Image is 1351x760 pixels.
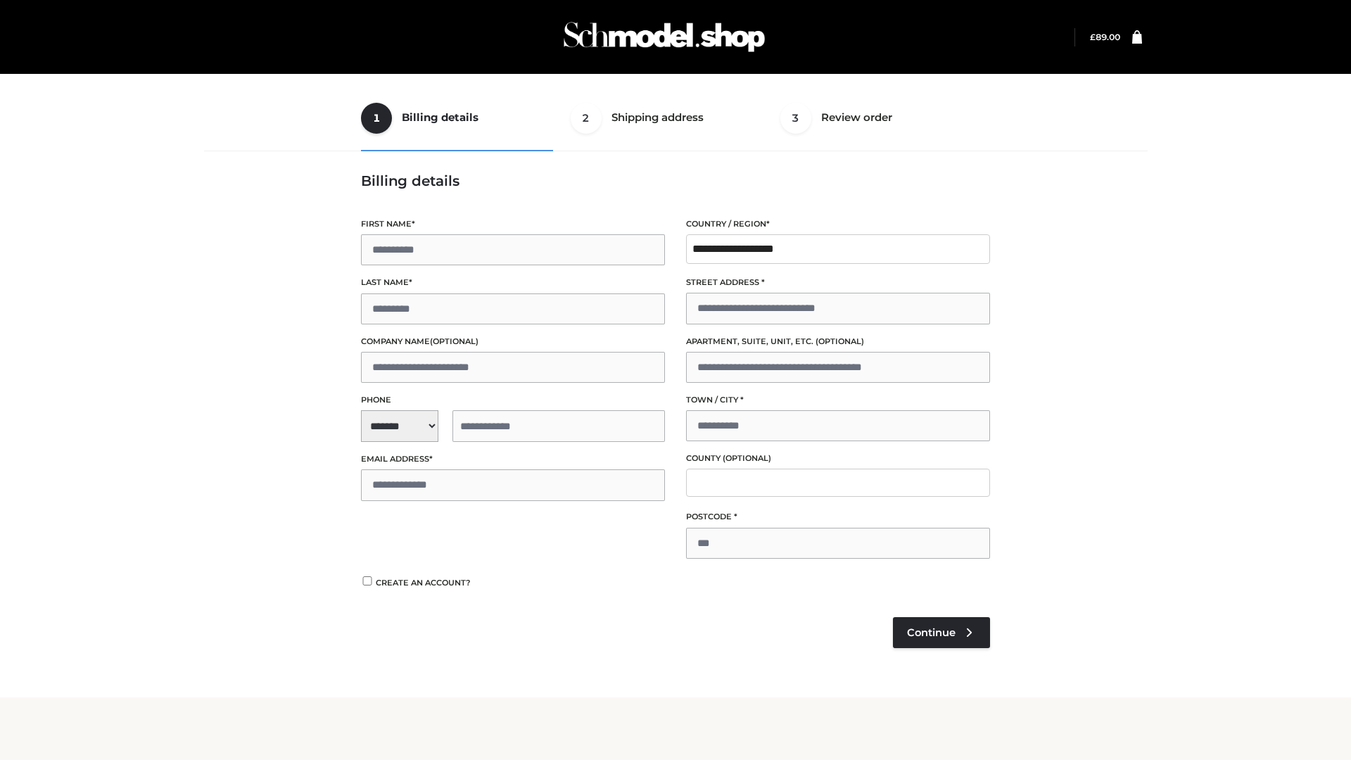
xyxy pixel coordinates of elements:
[361,452,665,466] label: Email address
[559,9,770,65] img: Schmodel Admin 964
[893,617,990,648] a: Continue
[361,276,665,289] label: Last name
[1090,32,1096,42] span: £
[686,276,990,289] label: Street address
[816,336,864,346] span: (optional)
[361,393,665,407] label: Phone
[686,335,990,348] label: Apartment, suite, unit, etc.
[361,217,665,231] label: First name
[686,393,990,407] label: Town / City
[1090,32,1120,42] a: £89.00
[686,510,990,524] label: Postcode
[376,578,471,588] span: Create an account?
[686,217,990,231] label: Country / Region
[361,172,990,189] h3: Billing details
[361,576,374,585] input: Create an account?
[907,626,956,639] span: Continue
[1090,32,1120,42] bdi: 89.00
[430,336,478,346] span: (optional)
[361,335,665,348] label: Company name
[723,453,771,463] span: (optional)
[686,452,990,465] label: County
